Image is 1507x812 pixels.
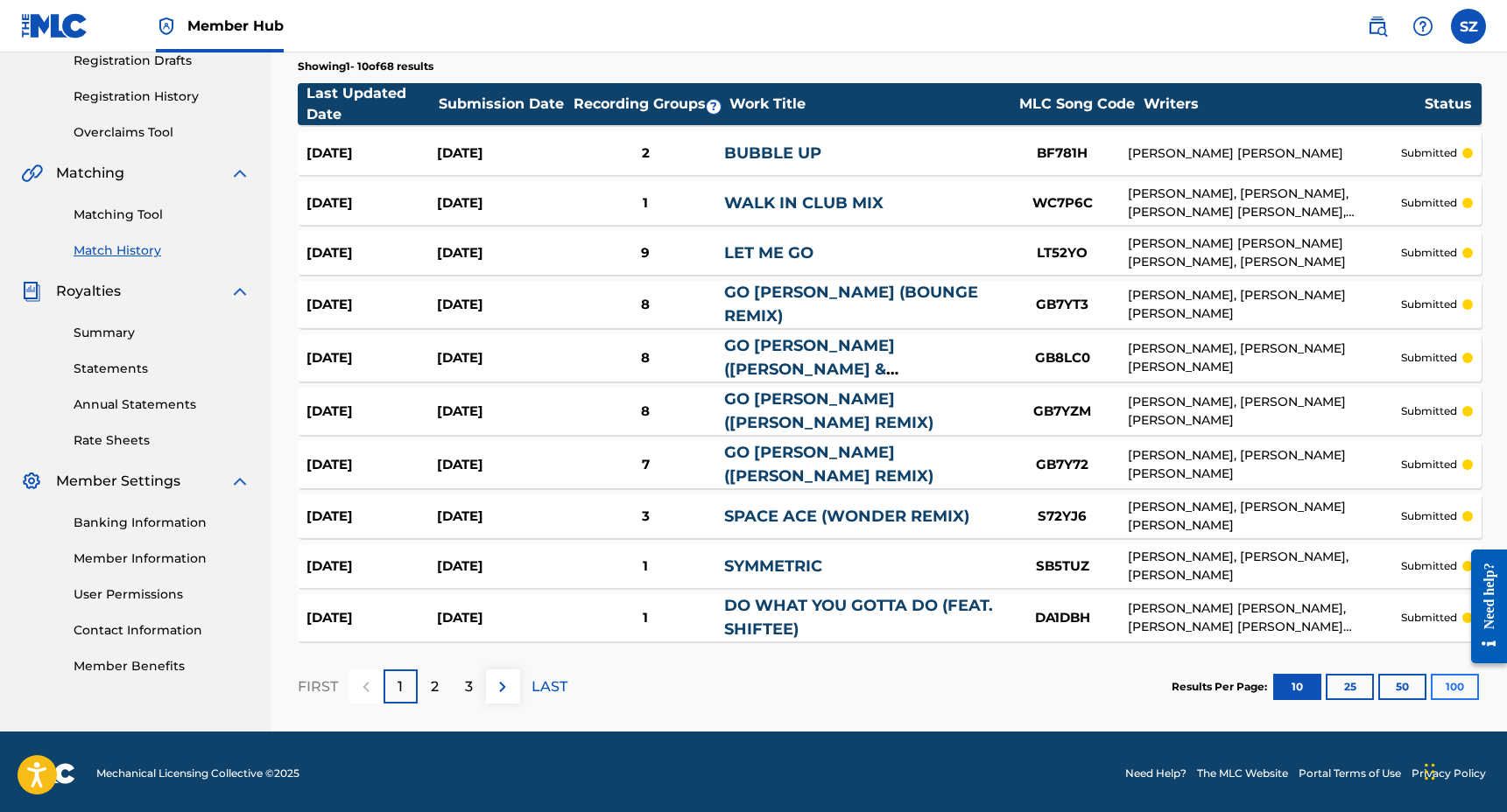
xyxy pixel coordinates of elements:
a: Member Benefits [74,657,250,675]
iframe: Resource Center [1458,536,1507,677]
div: [DATE] [306,608,437,628]
img: expand [229,471,250,492]
div: [PERSON_NAME], [PERSON_NAME] [PERSON_NAME] [1128,339,1400,376]
p: submitted [1401,508,1457,524]
div: [PERSON_NAME] [PERSON_NAME] [1128,144,1400,163]
a: Registration History [74,87,250,106]
div: 8 [567,402,724,422]
div: BF781H [996,143,1128,164]
a: The MLC Website [1197,766,1288,781]
button: 25 [1326,674,1374,700]
div: 2 [567,143,724,164]
span: Matching [56,163,124,184]
p: Showing 1 - 10 of 68 results [298,59,433,74]
div: [DATE] [437,556,567,577]
span: ? [707,100,721,114]
p: 1 [398,676,403,697]
img: right [492,676,513,697]
div: [DATE] [437,143,567,164]
div: [DATE] [437,193,567,213]
a: Summary [74,324,250,342]
div: [DATE] [437,348,567,368]
div: 1 [567,608,724,628]
div: 8 [567,295,724,315]
img: help [1412,16,1433,37]
span: Member Hub [187,16,284,36]
div: [PERSON_NAME], [PERSON_NAME] [PERSON_NAME] [1128,498,1400,535]
div: Status [1425,94,1472,115]
div: 1 [567,556,724,577]
button: 10 [1273,674,1321,700]
a: Registration Drafts [74,52,250,70]
span: Mechanical Licensing Collective © 2025 [96,766,299,781]
a: SPACE ACE (WONDER REMIX) [724,507,969,526]
div: WC7P6C [996,193,1128,213]
div: SB5TUZ [996,556,1128,577]
div: [DATE] [306,507,437,527]
img: Member Settings [21,471,42,492]
div: LT52YO [996,243,1128,263]
div: [PERSON_NAME], [PERSON_NAME] [PERSON_NAME] [1128,286,1400,323]
a: GO [PERSON_NAME] (BOUNGE REMIX) [724,283,978,325]
p: submitted [1401,350,1457,366]
p: submitted [1401,457,1457,472]
div: [DATE] [437,455,567,475]
div: User Menu [1451,9,1486,44]
div: [PERSON_NAME], [PERSON_NAME] [PERSON_NAME] [1128,446,1400,483]
p: submitted [1401,610,1457,626]
p: Results Per Page: [1172,679,1271,695]
div: Drag [1425,745,1435,798]
div: MLC Song Code [1011,94,1143,115]
div: [DATE] [306,348,437,368]
a: Contact Information [74,621,250,640]
div: [DATE] [437,402,567,422]
a: Overclaims Tool [74,123,250,142]
a: DO WHAT YOU GOTTA DO (FEAT. SHIFTEE) [724,596,993,639]
div: 7 [567,455,724,475]
a: Annual Statements [74,395,250,414]
div: [DATE] [437,507,567,527]
a: GO [PERSON_NAME] ([PERSON_NAME] REMIX) [724,389,933,432]
img: MLC Logo [21,13,88,38]
div: GB7YZM [996,402,1128,422]
a: Rate Sheets [74,431,250,450]
img: Royalties [21,281,42,302]
div: [DATE] [306,402,437,422]
div: [PERSON_NAME], [PERSON_NAME] [PERSON_NAME] [1128,393,1400,430]
div: 8 [567,348,724,368]
a: SYMMETRIC [724,556,822,576]
button: 100 [1431,674,1479,700]
img: search [1367,16,1388,37]
div: [DATE] [437,243,567,263]
div: 9 [567,243,724,263]
div: [DATE] [437,295,567,315]
p: submitted [1401,558,1457,574]
div: [DATE] [437,608,567,628]
div: GB8LC0 [996,348,1128,368]
a: GO [PERSON_NAME] ([PERSON_NAME] & [PERSON_NAME] REMIX) [724,336,928,402]
div: DA1DBH [996,608,1128,628]
a: Member Information [74,549,250,568]
a: User Permissions [74,585,250,604]
img: Top Rightsholder [156,16,177,37]
a: WALK IN CLUB MIX [724,193,884,213]
p: submitted [1401,297,1457,312]
a: Statements [74,360,250,378]
p: submitted [1401,195,1457,211]
div: [PERSON_NAME], [PERSON_NAME], [PERSON_NAME] [1128,548,1400,584]
p: 2 [431,676,439,697]
a: Banking Information [74,514,250,532]
p: submitted [1401,403,1457,419]
div: [PERSON_NAME], [PERSON_NAME], [PERSON_NAME] [PERSON_NAME], [PERSON_NAME] [1128,185,1400,221]
div: GB7YT3 [996,295,1128,315]
div: [DATE] [306,243,437,263]
p: 3 [465,676,473,697]
p: LAST [532,676,567,697]
div: 1 [567,193,724,213]
img: expand [229,163,250,184]
div: [DATE] [306,556,437,577]
div: [DATE] [306,295,437,315]
img: expand [229,281,250,302]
